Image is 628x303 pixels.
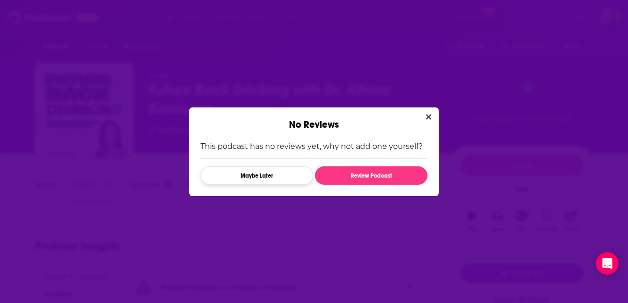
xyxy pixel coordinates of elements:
button: Maybe Later [201,166,313,185]
button: Review Podcast [315,166,427,185]
button: Close [422,111,435,123]
div: Open Intercom Messenger [596,252,619,275]
p: This podcast has no reviews yet, why not add one yourself? [201,142,427,151]
div: No Reviews [189,107,439,131]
